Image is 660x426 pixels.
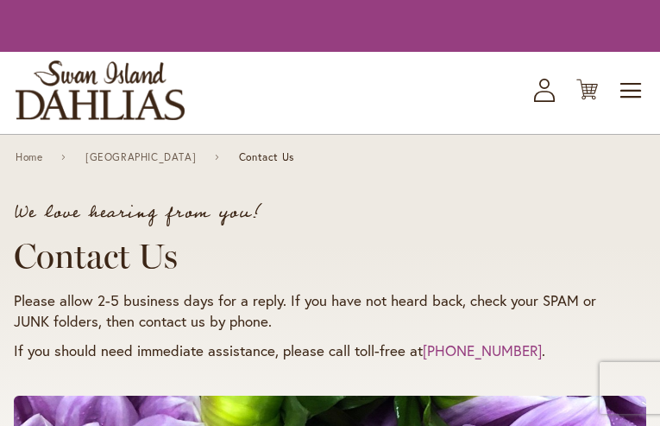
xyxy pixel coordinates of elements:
span: Contact Us [239,151,294,163]
h1: Contact Us [14,235,612,277]
p: Please allow 2-5 business days for a reply. If you have not heard back, check your SPAM or JUNK f... [14,290,612,332]
a: Home [16,151,42,163]
a: [PHONE_NUMBER] [423,340,542,360]
a: store logo [16,60,185,120]
a: [GEOGRAPHIC_DATA] [85,151,196,163]
p: We love hearing from you! [14,204,612,221]
p: If you should need immediate assistance, please call toll-free at . [14,340,612,361]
